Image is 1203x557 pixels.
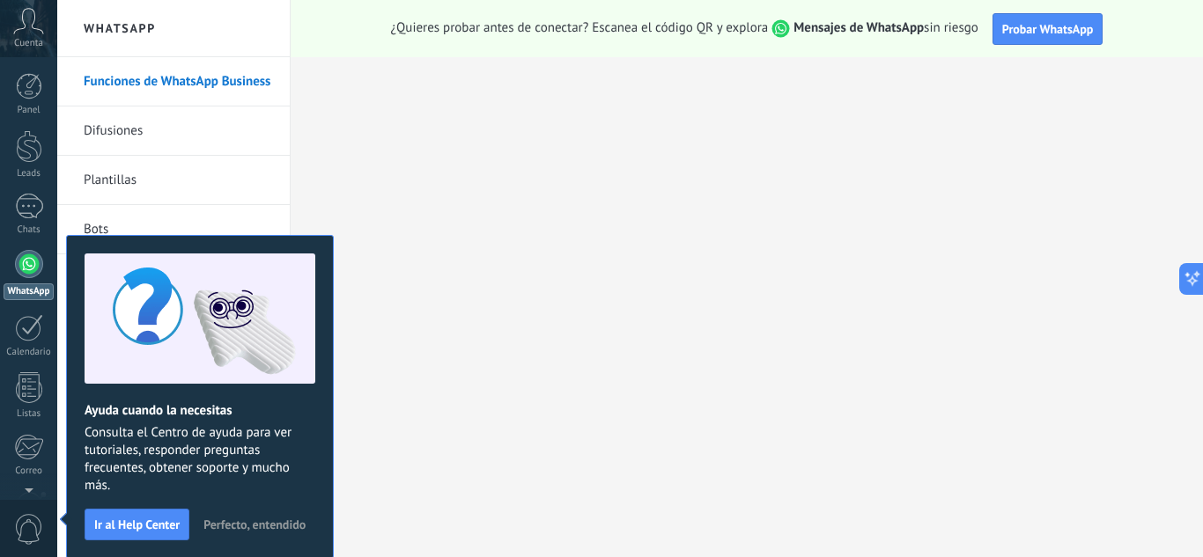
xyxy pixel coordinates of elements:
button: Perfecto, entendido [196,511,314,538]
div: Listas [4,408,55,420]
span: Consulta el Centro de ayuda para ver tutoriales, responder preguntas frecuentes, obtener soporte ... [85,424,315,495]
button: Ir al Help Center [85,509,189,540]
div: Calendario [4,347,55,358]
strong: Mensajes de WhatsApp [793,19,924,36]
a: Funciones de WhatsApp Business [84,57,272,106]
div: Correo [4,465,55,477]
li: Bots [57,205,290,254]
a: Bots [84,205,272,254]
li: Funciones de WhatsApp Business [57,57,290,106]
button: Probar WhatsApp [993,13,1103,45]
span: Cuenta [14,38,43,49]
div: Leads [4,168,55,180]
span: Perfecto, entendido [203,518,306,531]
h2: Ayuda cuando la necesitas [85,402,315,419]
span: Ir al Help Center [94,518,180,531]
div: Chats [4,224,55,236]
span: ¿Quieres probar antes de conectar? Escanea el código QR y explora sin riesgo [391,19,978,38]
a: Difusiones [84,106,272,156]
div: Panel [4,105,55,116]
a: Plantillas [84,156,272,205]
li: Difusiones [57,106,290,156]
div: WhatsApp [4,283,54,300]
li: Plantillas [57,156,290,205]
span: Probar WhatsApp [1002,21,1094,37]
